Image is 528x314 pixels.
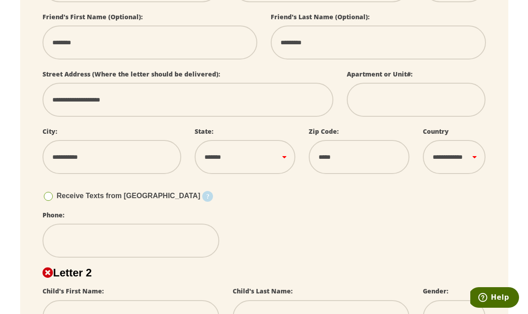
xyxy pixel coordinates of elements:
[309,127,339,136] label: Zip Code:
[43,13,143,21] label: Friend's First Name (Optional):
[423,287,448,295] label: Gender:
[43,70,220,78] label: Street Address (Where the letter should be delivered):
[43,211,64,219] label: Phone:
[195,127,213,136] label: State:
[271,13,370,21] label: Friend's Last Name (Optional):
[233,287,293,295] label: Child's Last Name:
[347,70,413,78] label: Apartment or Unit#:
[43,287,104,295] label: Child's First Name:
[470,287,519,310] iframe: Opens a widget where you can find more information
[43,127,57,136] label: City:
[43,267,486,279] h2: Letter 2
[57,192,200,199] span: Receive Texts from [GEOGRAPHIC_DATA]
[423,127,449,136] label: Country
